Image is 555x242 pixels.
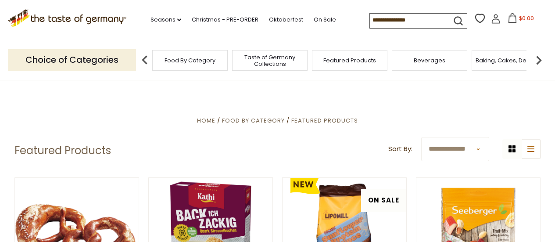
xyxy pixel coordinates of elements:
[269,15,303,25] a: Oktoberfest
[519,14,534,22] span: $0.00
[314,15,336,25] a: On Sale
[192,15,258,25] a: Christmas - PRE-ORDER
[165,57,215,64] a: Food By Category
[222,116,285,125] a: Food By Category
[502,13,540,26] button: $0.00
[197,116,215,125] a: Home
[530,51,548,69] img: next arrow
[8,49,136,71] p: Choice of Categories
[323,57,376,64] a: Featured Products
[414,57,445,64] a: Beverages
[235,54,305,67] a: Taste of Germany Collections
[136,51,154,69] img: previous arrow
[14,144,111,157] h1: Featured Products
[388,144,412,155] label: Sort By:
[476,57,544,64] a: Baking, Cakes, Desserts
[291,116,358,125] a: Featured Products
[150,15,181,25] a: Seasons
